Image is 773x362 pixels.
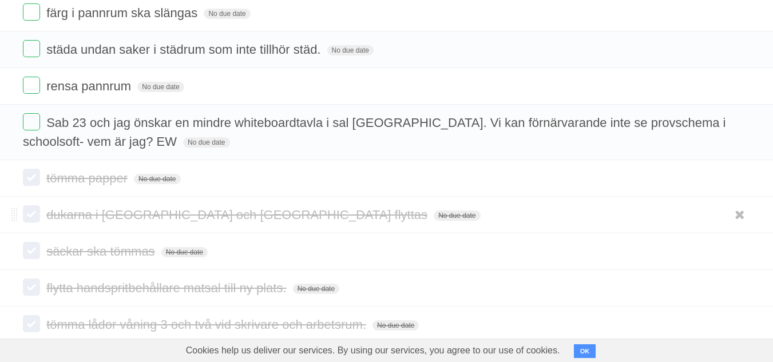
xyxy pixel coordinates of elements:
[46,171,130,185] span: tömma papper
[23,113,40,130] label: Done
[46,208,430,222] span: dukarna i [GEOGRAPHIC_DATA] och [GEOGRAPHIC_DATA] flyttas
[23,242,40,259] label: Done
[23,3,40,21] label: Done
[137,82,184,92] span: No due date
[134,174,180,184] span: No due date
[23,77,40,94] label: Done
[372,320,419,331] span: No due date
[23,40,40,57] label: Done
[175,339,572,362] span: Cookies help us deliver our services. By using our services, you agree to our use of cookies.
[574,344,596,358] button: OK
[183,137,229,148] span: No due date
[46,281,289,295] span: flytta handspritbehållare matsal till ny plats.
[293,284,339,294] span: No due date
[23,116,726,149] span: Sab 23 och jag önskar en mindre whiteboardtavla i sal [GEOGRAPHIC_DATA]. Vi kan förnärvarande int...
[23,169,40,186] label: Done
[434,210,480,221] span: No due date
[204,9,250,19] span: No due date
[46,244,158,258] span: säckar ska tömmas
[161,247,208,257] span: No due date
[23,279,40,296] label: Done
[46,79,134,93] span: rensa pannrum
[327,45,374,55] span: No due date
[23,205,40,222] label: Done
[46,6,200,20] span: färg i pannrum ska slängas
[46,317,369,332] span: tömma lådor våning 3 och två vid skrivare och arbetsrum.
[23,315,40,332] label: Done
[46,42,323,57] span: städa undan saker i städrum som inte tillhör städ.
